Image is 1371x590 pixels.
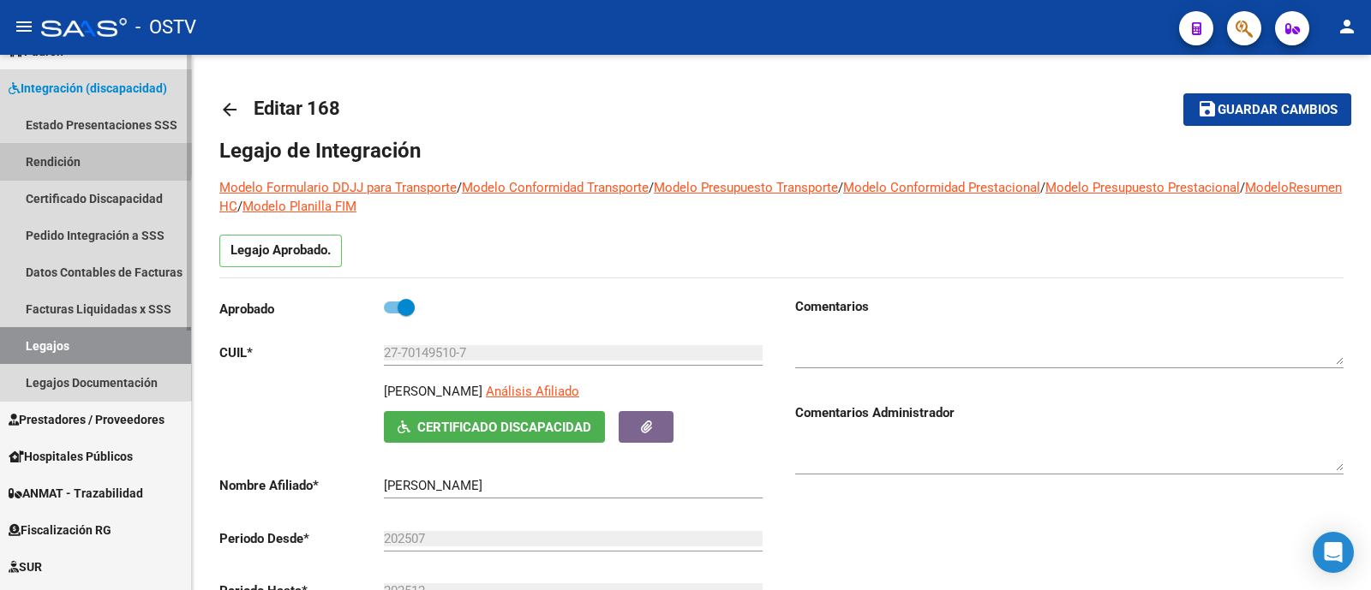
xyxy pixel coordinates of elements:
[135,9,196,46] span: - OSTV
[1197,98,1218,119] mat-icon: save
[1337,16,1357,37] mat-icon: person
[9,79,167,98] span: Integración (discapacidad)
[795,403,1344,422] h3: Comentarios Administrador
[242,199,356,214] a: Modelo Planilla FIM
[1045,180,1240,195] a: Modelo Presupuesto Prestacional
[384,411,605,443] button: Certificado Discapacidad
[219,300,384,319] p: Aprobado
[417,420,591,435] span: Certificado Discapacidad
[843,180,1040,195] a: Modelo Conformidad Prestacional
[462,180,649,195] a: Modelo Conformidad Transporte
[254,98,340,119] span: Editar 168
[219,180,457,195] a: Modelo Formulario DDJJ para Transporte
[9,521,111,539] span: Fiscalización RG
[219,99,240,120] mat-icon: arrow_back
[219,137,1344,164] h1: Legajo de Integración
[9,447,133,466] span: Hospitales Públicos
[654,180,838,195] a: Modelo Presupuesto Transporte
[9,410,165,429] span: Prestadores / Proveedores
[795,297,1344,316] h3: Comentarios
[1218,103,1338,118] span: Guardar cambios
[219,235,342,267] p: Legajo Aprobado.
[9,484,143,503] span: ANMAT - Trazabilidad
[219,529,384,548] p: Periodo Desde
[1313,532,1354,573] div: Open Intercom Messenger
[219,476,384,495] p: Nombre Afiliado
[1183,93,1351,125] button: Guardar cambios
[9,557,42,576] span: SUR
[14,16,34,37] mat-icon: menu
[219,343,384,362] p: CUIL
[384,382,482,401] p: [PERSON_NAME]
[486,384,579,399] span: Análisis Afiliado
